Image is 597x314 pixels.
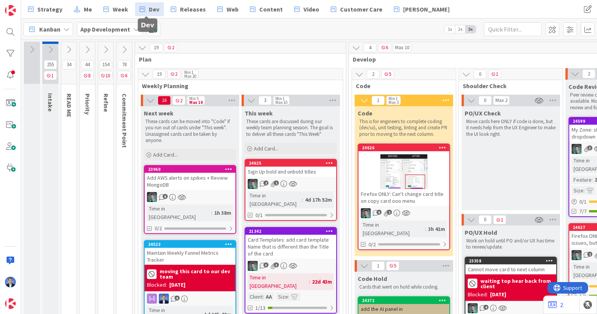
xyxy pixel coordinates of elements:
[184,70,193,74] div: Min 1
[465,229,497,236] span: PO/UX Hold
[290,2,324,16] a: Video
[145,241,235,248] div: 24523
[62,60,75,69] span: 34
[69,2,97,16] a: Me
[153,70,166,79] span: 19
[389,100,399,104] div: Max 3
[180,5,206,14] span: Releases
[166,2,210,16] a: Releases
[356,82,446,90] span: Code
[302,195,303,204] span: :
[572,250,582,260] img: VP
[245,227,337,314] a: 21342Card Templates: add card template Name that is different than the Title of the cardVPTime in...
[359,208,449,218] div: VP
[172,96,185,105] span: 2
[264,292,274,301] div: AA
[99,71,113,80] span: 10
[592,175,593,184] span: :
[145,166,235,173] div: 23960
[495,99,507,102] div: Max 2
[572,175,592,184] div: Feature
[44,60,57,69] span: 255
[358,275,387,282] span: Code Hold
[81,71,94,80] span: 8
[326,2,387,16] a: Customer Care
[118,71,131,80] span: 6
[493,215,506,224] span: 1
[84,5,92,14] span: Me
[465,109,501,117] span: PO/UX Check
[249,229,336,234] div: 21342
[359,297,449,304] div: 24372
[148,242,235,247] div: 24523
[274,262,279,267] span: 3
[245,179,336,189] div: VP
[158,96,171,105] span: 16
[245,228,336,259] div: 21342Card Templates: add card template Name that is different than the Title of the card
[465,257,556,274] div: 23358Cannot move card to next column
[245,167,336,177] div: Sign Up bold and unbold titles
[579,198,587,206] span: 0 / 1
[276,292,288,301] div: Size
[582,69,595,78] span: 2
[113,5,128,14] span: Week
[23,2,67,16] a: Strategy
[248,179,258,189] img: VP
[245,228,336,235] div: 21342
[160,269,233,279] b: moving this card to our dev team
[147,281,167,289] div: Blocked:
[274,180,279,185] span: 1
[5,298,16,309] img: avatar
[147,204,211,221] div: Time in [GEOGRAPHIC_DATA]
[275,100,287,104] div: Max 10
[5,5,16,16] img: Visit kanbanzone.com
[150,43,163,52] span: 19
[359,189,449,206] div: Firefox ONLY: Can't change card title on copy card ooo menu
[465,257,556,264] div: 23358
[145,119,235,144] p: These cards can be moved into "Code" if you run out of cards under "This week". Unassigned cards ...
[249,160,336,166] div: 24625
[246,119,335,137] p: These cards are discussed during our weekly team planning session. The goal is to deliver all the...
[275,97,285,100] div: Min 1
[254,145,278,152] span: Add Card...
[144,109,173,117] span: Next week
[16,1,35,10] span: Support
[81,60,94,69] span: 44
[255,211,263,219] span: 0/1
[425,225,426,233] span: :
[263,180,268,185] span: 2
[44,71,57,80] span: 1
[359,284,449,290] p: Cards that went on hold while coding.
[367,70,380,79] span: 2
[288,292,289,301] span: :
[84,94,92,115] span: Priority
[145,192,235,202] div: VP
[484,305,489,310] span: 4
[378,43,391,52] span: 6
[245,261,336,271] div: VP
[465,264,556,274] div: Cannot move card to next column
[340,5,382,14] span: Customer Care
[479,96,492,105] span: 0
[587,145,592,150] span: 3
[310,277,334,286] div: 22d 43m
[145,173,235,190] div: Add AWS alerts on spikes + Review MongoDB
[65,94,73,117] span: READ ME
[579,207,587,215] span: 7/7
[80,25,130,33] b: App Development
[145,294,235,304] div: DP
[189,97,198,100] div: Min 5
[463,82,553,90] span: Shoulder Check
[255,304,265,312] span: 1/13
[184,74,196,78] div: Max 20
[142,82,333,90] span: Weekly Planning
[263,262,268,267] span: 3
[245,109,273,117] span: This week
[548,300,563,309] a: 2
[358,109,372,117] span: Code
[303,195,334,204] div: 4d 17h 52m
[389,97,398,100] div: Min 1
[99,60,112,69] span: 154
[144,165,236,234] a: 23960Add AWS alerts on spikes + Review MongoDBVPTime in [GEOGRAPHIC_DATA]:1h 38m0/2
[377,210,382,215] span: 5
